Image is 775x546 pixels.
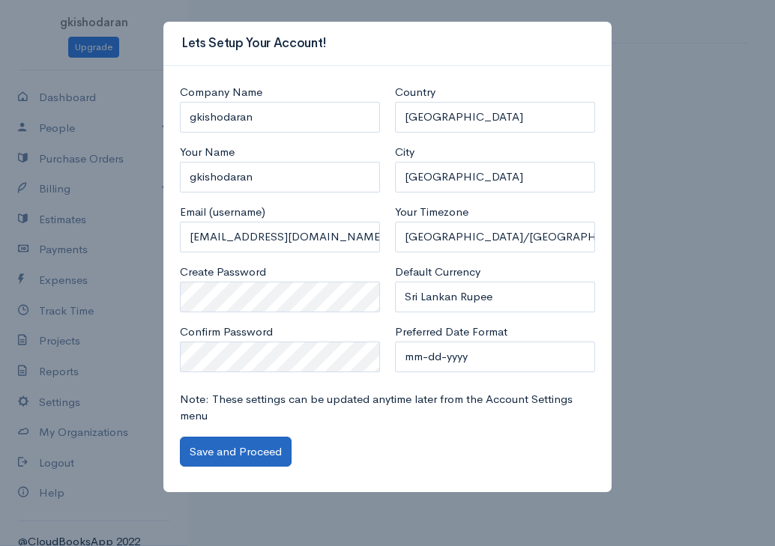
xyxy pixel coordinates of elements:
label: Your Timezone [395,204,468,221]
label: Company Name [180,84,262,101]
label: City [395,144,414,161]
label: Email (username) [180,204,265,221]
label: Preferred Date Format [395,324,507,341]
label: Default Currency [395,264,480,281]
label: Create Password [180,264,266,281]
button: Save and Proceed [180,437,292,467]
label: Country [395,84,435,101]
label: Your Name [180,144,235,161]
p: Note: These settings can be updated anytime later from the Account Settings menu [180,391,595,425]
label: Confirm Password [180,324,273,341]
h3: Lets Setup Your Account! [181,34,327,53]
